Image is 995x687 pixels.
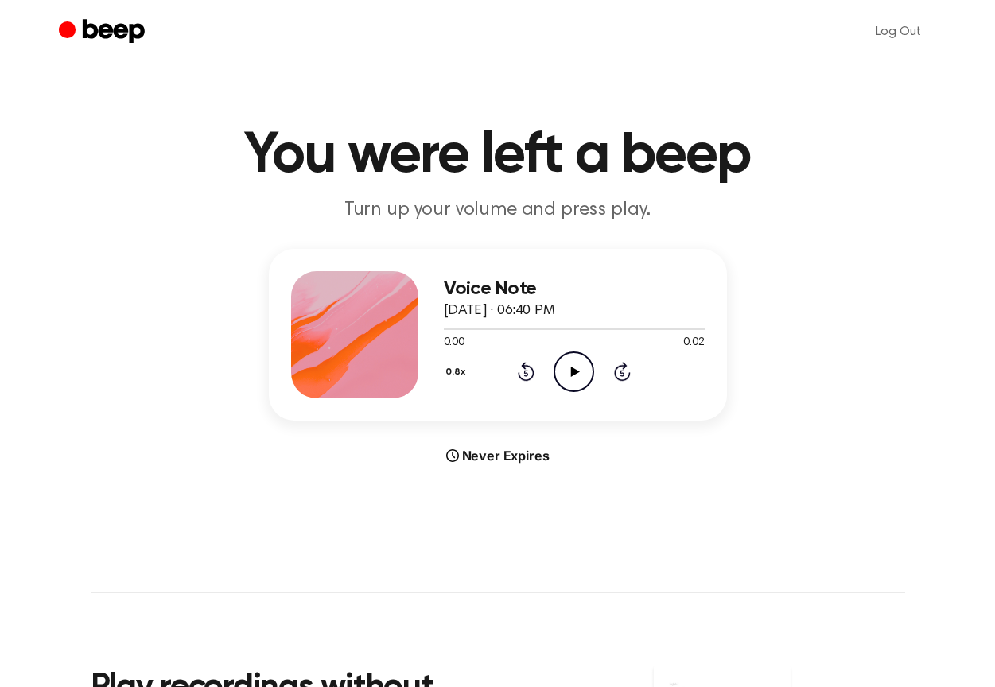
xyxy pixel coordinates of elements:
[444,304,555,318] span: [DATE] · 06:40 PM
[444,359,472,386] button: 0.8x
[683,335,704,351] span: 0:02
[860,13,937,51] a: Log Out
[59,17,149,48] a: Beep
[91,127,905,184] h1: You were left a beep
[444,335,464,351] span: 0:00
[269,446,727,465] div: Never Expires
[444,278,705,300] h3: Voice Note
[192,197,803,223] p: Turn up your volume and press play.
